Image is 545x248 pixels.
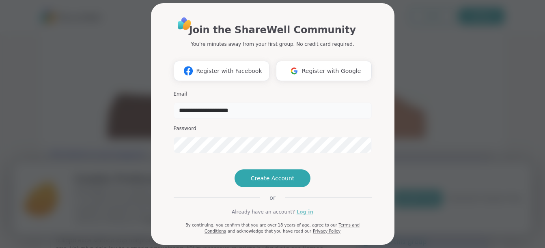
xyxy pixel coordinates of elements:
span: Create Account [251,174,295,182]
button: Register with Facebook [174,61,269,81]
a: Log in [297,208,313,216]
a: Terms and Conditions [205,223,360,233]
button: Create Account [235,169,311,187]
span: and acknowledge that you have read our [228,229,311,233]
span: Register with Facebook [196,67,262,75]
a: Privacy Policy [313,229,340,233]
p: You're minutes away from your first group. No credit card required. [191,41,354,48]
span: or [260,194,285,202]
span: By continuing, you confirm that you are over 18 years of age, agree to our [185,223,337,227]
span: Already have an account? [232,208,295,216]
h3: Password [174,125,372,132]
h3: Email [174,91,372,98]
button: Register with Google [276,61,372,81]
img: ShareWell Logomark [287,63,302,78]
h1: Join the ShareWell Community [189,23,356,37]
span: Register with Google [302,67,361,75]
img: ShareWell Logomark [181,63,196,78]
img: ShareWell Logo [175,15,194,33]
